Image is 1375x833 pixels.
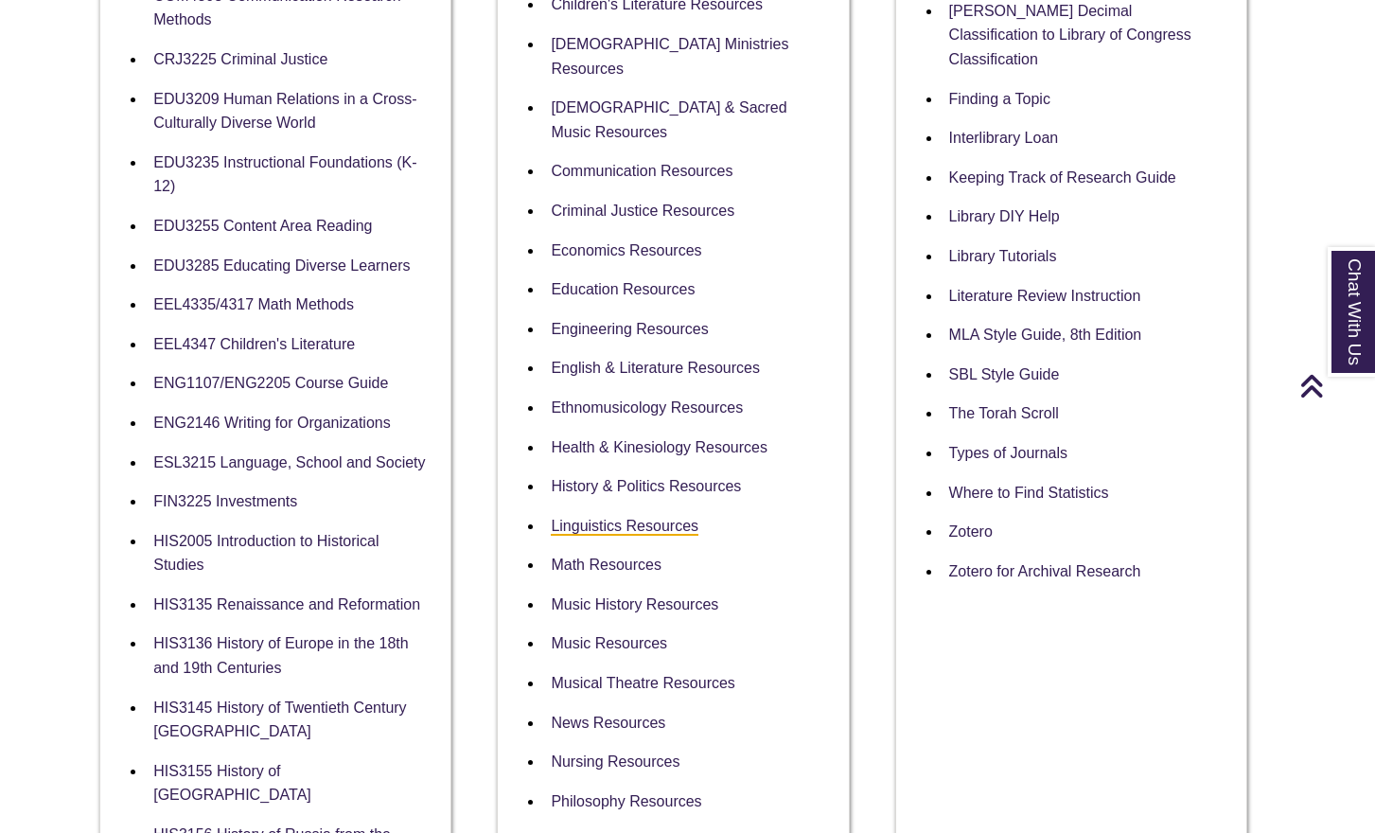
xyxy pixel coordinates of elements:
[949,523,993,540] a: Zotero
[153,493,297,509] a: FIN3225 Investments
[551,518,698,536] a: Linguistics Resources
[153,375,388,391] a: ENG1107/ENG2205 Course Guide
[949,3,1191,67] a: [PERSON_NAME] Decimal Classification to Library of Congress Classification
[153,154,416,195] a: EDU3235 Instructional Foundations (K-12)
[551,360,760,376] a: English & Literature Resources
[949,248,1057,264] a: Library Tutorials
[551,478,741,494] a: History & Politics Resources
[551,675,734,691] a: Musical Theatre Resources
[949,91,1050,107] a: Finding a Topic
[153,51,327,67] a: CRJ3225 Criminal Justice
[551,99,786,140] a: [DEMOGRAPHIC_DATA] & Sacred Music Resources
[153,596,420,612] a: HIS3135 Renaissance and Reformation
[551,715,665,731] a: News Resources
[153,91,416,132] a: EDU3209 Human Relations in a Cross-Culturally Diverse World
[551,321,708,337] a: Engineering Resources
[949,405,1059,421] a: The Torah Scroll
[153,533,379,574] a: HIS2005 Introduction to Historical Studies
[551,596,718,612] a: Music History Resources
[551,281,695,297] a: Education Resources
[153,296,354,312] a: EEL4335/4317 Math Methods
[949,327,1142,343] a: MLA Style Guide, 8th Edition
[949,366,1060,382] a: SBL Style Guide
[153,218,372,234] a: EDU3255 Content Area Reading
[949,563,1141,579] a: Zotero for Archival Research
[153,415,390,431] a: ENG2146 Writing for Organizations
[153,336,355,352] a: EEL4347 Children's Literature
[551,753,679,770] a: Nursing Resources
[551,203,734,219] a: Criminal Justice Resources
[551,399,743,416] a: Ethnomusicology Resources
[949,130,1059,146] a: Interlibrary Loan
[551,242,701,258] a: Economics Resources
[153,454,425,470] a: ESL3215 Language, School and Society
[551,793,701,809] a: Philosophy Resources
[1299,373,1370,399] a: Back to Top
[153,257,410,274] a: EDU3285 Educating Diverse Learners
[551,439,767,455] a: Health & Kinesiology Resources
[153,700,406,740] a: HIS3145 History of Twentieth Century [GEOGRAPHIC_DATA]
[949,169,1176,186] a: Keeping Track of Research Guide
[551,163,732,179] a: Communication Resources
[153,763,311,804] a: HIS3155 History of [GEOGRAPHIC_DATA]
[551,635,667,651] a: Music Resources
[551,36,788,77] a: [DEMOGRAPHIC_DATA] Ministries Resources
[949,208,1060,224] a: Library DIY Help
[949,445,1067,461] a: Types of Journals
[153,635,409,676] a: HIS3136 History of Europe in the 18th and 19th Centuries
[949,288,1141,304] a: Literature Review Instruction
[551,557,661,573] a: Math Resources
[949,485,1109,501] a: Where to Find Statistics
